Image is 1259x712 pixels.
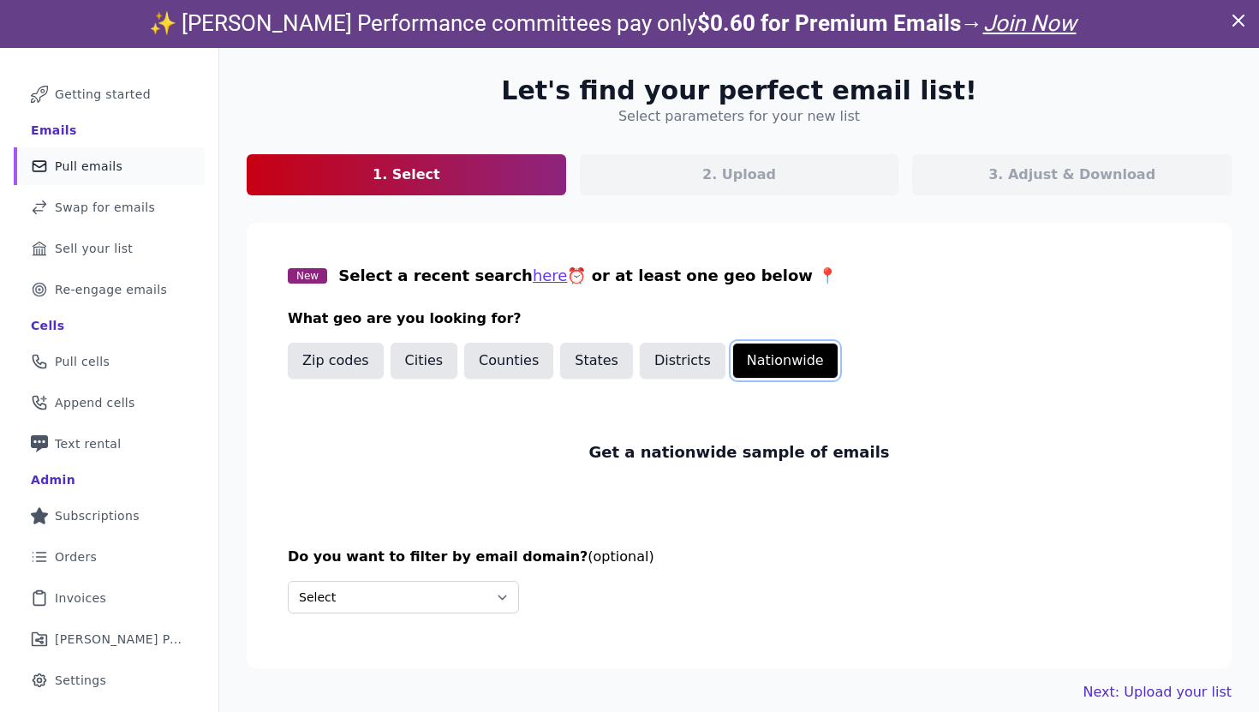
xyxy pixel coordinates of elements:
a: Getting started [14,75,205,113]
a: 1. Select [247,154,566,195]
span: Invoices [55,589,106,607]
a: Re-engage emails [14,271,205,308]
a: Subscriptions [14,497,205,535]
a: Text rental [14,425,205,463]
a: Pull cells [14,343,205,380]
a: [PERSON_NAME] Performance [14,620,205,658]
h2: Let's find your perfect email list! [501,75,976,106]
a: Swap for emails [14,188,205,226]
span: Pull emails [55,158,122,175]
h3: What geo are you looking for? [288,308,1190,329]
p: 2. Upload [702,165,776,185]
p: 1. Select [373,165,440,185]
button: States [560,343,633,379]
p: Get a nationwide sample of emails [588,440,889,464]
button: here [533,264,568,288]
span: Append cells [55,394,135,411]
button: Nationwide [732,343,838,379]
button: Cities [391,343,458,379]
div: Emails [31,122,77,139]
span: Text rental [55,435,122,452]
p: 3. Adjust & Download [988,165,1155,185]
a: Sell your list [14,230,205,267]
a: Orders [14,538,205,576]
h4: Select parameters for your new list [618,106,860,127]
span: [PERSON_NAME] Performance [55,631,184,648]
span: Select a recent search ⏰ or at least one geo below 📍 [338,266,837,284]
span: Pull cells [55,353,110,370]
a: Append cells [14,384,205,422]
a: Next: Upload your list [1083,682,1232,703]
span: Re-engage emails [55,281,167,298]
span: Swap for emails [55,199,155,216]
a: Settings [14,661,205,699]
a: Invoices [14,579,205,617]
span: Orders [55,548,97,565]
span: Subscriptions [55,507,140,524]
div: Cells [31,317,64,334]
span: (optional) [588,548,653,565]
a: Pull emails [14,147,205,185]
button: Zip codes [288,343,384,379]
button: Districts [640,343,725,379]
span: Settings [55,672,106,689]
span: New [288,268,327,284]
div: Admin [31,471,75,488]
button: Counties [464,343,553,379]
span: Do you want to filter by email domain? [288,548,588,565]
span: Getting started [55,86,151,103]
span: Sell your list [55,240,133,257]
